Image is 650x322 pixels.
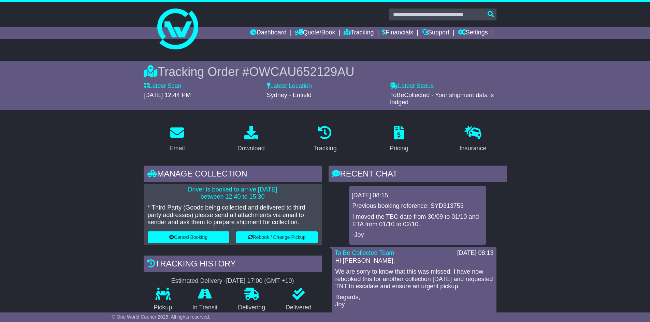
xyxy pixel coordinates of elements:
[335,249,394,256] a: To Be Collected Team
[352,231,483,239] p: -Joy
[335,294,493,308] p: Regards, Joy
[335,268,493,290] p: We are sorry to know that this was missed. I have now rebooked this for another collection [DATE]...
[295,27,335,39] a: Quote/Book
[352,213,483,228] p: I moved the TBC date from 30/09 to 01/10 and ETA from 01/10 to 02/10.
[148,186,318,201] p: Driver is booked to arrive [DATE] between 12:40 to 15:30
[144,256,322,274] div: Tracking history
[144,92,191,98] span: [DATE] 12:44 PM
[144,277,322,285] div: Estimated Delivery -
[422,27,449,39] a: Support
[144,64,507,79] div: Tracking Order #
[460,144,487,153] div: Insurance
[385,123,413,155] a: Pricing
[352,202,483,210] p: Previous booking reference: SYD313753
[228,304,276,311] p: Delivering
[236,231,318,243] button: Rebook / Change Pickup
[148,231,229,243] button: Cancel Booking
[169,144,185,153] div: Email
[226,277,294,285] div: [DATE] 17:00 (GMT +10)
[335,257,493,265] p: Hi [PERSON_NAME],
[237,144,265,153] div: Download
[144,166,322,184] div: Manage collection
[458,27,488,39] a: Settings
[233,123,269,155] a: Download
[182,304,228,311] p: In Transit
[390,144,408,153] div: Pricing
[267,92,312,98] span: Sydney - Enfield
[250,27,287,39] a: Dashboard
[165,123,189,155] a: Email
[382,27,413,39] a: Financials
[457,249,494,257] div: [DATE] 08:13
[249,65,354,79] span: OWCAU652129AU
[313,144,336,153] div: Tracking
[144,304,183,311] p: Pickup
[309,123,341,155] a: Tracking
[144,82,182,90] label: Latest Scan
[352,192,483,199] div: [DATE] 08:15
[390,82,434,90] label: Latest Status
[329,166,507,184] div: RECENT CHAT
[112,314,211,320] span: © One World Courier 2025. All rights reserved.
[275,304,322,311] p: Delivered
[455,123,491,155] a: Insurance
[390,92,494,106] span: ToBeCollected - Your shipment data is lodged
[267,82,312,90] label: Latest Location
[344,27,374,39] a: Tracking
[148,204,318,226] p: * Third Party (Goods being collected and delivered to third party addresses) please send all atta...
